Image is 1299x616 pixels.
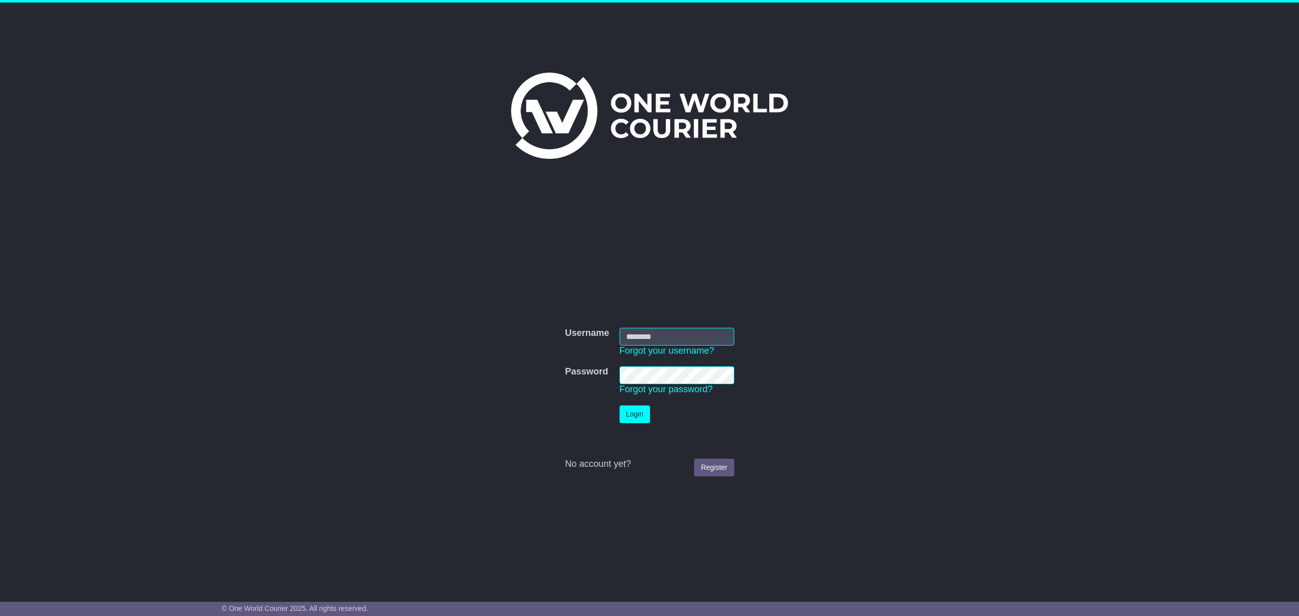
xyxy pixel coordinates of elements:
[620,405,650,423] button: Login
[222,604,368,612] span: © One World Courier 2025. All rights reserved.
[565,366,608,378] label: Password
[565,459,734,470] div: No account yet?
[511,73,788,159] img: One World
[620,384,713,394] a: Forgot your password?
[694,459,734,476] a: Register
[565,328,609,339] label: Username
[620,346,714,356] a: Forgot your username?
